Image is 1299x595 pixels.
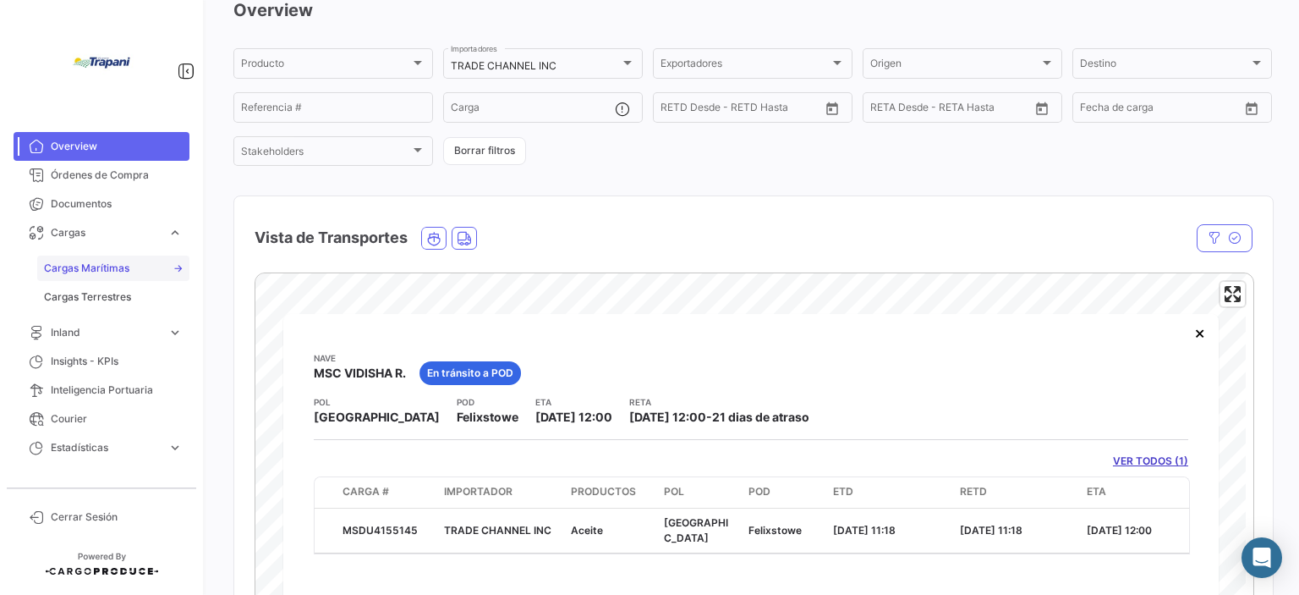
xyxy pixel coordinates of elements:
[703,104,779,116] input: Hasta
[953,477,1080,508] datatable-header-cell: RETD
[660,60,830,72] span: Exportadores
[1220,282,1245,306] button: Enter fullscreen
[51,411,183,427] span: Courier
[51,225,161,240] span: Cargas
[826,477,953,508] datatable-header-cell: ETD
[167,225,183,240] span: expand_more
[51,196,183,212] span: Documentos
[712,410,809,424] span: 21 dias de atraso
[664,484,684,499] span: POL
[452,228,476,249] button: Land
[833,484,853,499] span: ETD
[748,524,802,537] span: Felixstowe
[343,484,389,499] span: Carga #
[51,510,183,525] span: Cerrar Sesión
[443,137,526,165] button: Borrar filtros
[37,256,189,281] a: Cargas Marítimas
[51,440,161,455] span: Estadísticas
[255,226,408,250] h4: Vista de Transportes
[748,484,770,499] span: POD
[564,477,657,508] datatable-header-cell: Productos
[14,190,189,218] a: Documentos
[167,325,183,340] span: expand_more
[535,395,612,409] app-card-info-title: ETA
[1087,524,1152,537] span: [DATE] 12:00
[1080,104,1110,116] input: Desde
[660,104,691,116] input: Desde
[1087,484,1106,499] span: ETA
[37,284,189,310] a: Cargas Terrestres
[1113,454,1188,469] a: VER TODOS (1)
[336,477,437,508] datatable-header-cell: Carga #
[51,168,183,183] span: Órdenes de Compra
[1122,104,1198,116] input: Hasta
[314,365,406,382] span: MSC VIDISHA R.
[241,60,410,72] span: Producto
[444,484,512,499] span: Importador
[742,477,826,508] datatable-header-cell: POD
[14,347,189,376] a: Insights - KPIs
[51,325,161,340] span: Inland
[437,477,564,508] datatable-header-cell: Importador
[870,104,901,116] input: Desde
[1239,96,1264,121] button: Open calendar
[819,96,845,121] button: Open calendar
[14,161,189,190] a: Órdenes de Compra
[422,228,446,249] button: Ocean
[51,383,183,398] span: Inteligencia Portuaria
[833,524,896,537] span: [DATE] 11:18
[314,395,440,409] app-card-info-title: POL
[343,523,430,538] div: MSDU4155145
[51,354,183,369] span: Insights - KPIs
[629,395,809,409] app-card-info-title: RETA
[14,132,189,161] a: Overview
[59,20,144,105] img: bd005829-9598-4431-b544-4b06bbcd40b2.jpg
[314,351,406,365] app-card-info-title: Nave
[706,410,712,424] span: -
[960,484,987,499] span: RETD
[1029,96,1055,121] button: Open calendar
[51,139,183,154] span: Overview
[241,148,410,160] span: Stakeholders
[535,410,612,424] span: [DATE] 12:00
[664,516,728,544] span: [GEOGRAPHIC_DATA]
[1241,537,1282,578] div: Abrir Intercom Messenger
[1183,316,1217,350] button: Close popup
[913,104,989,116] input: Hasta
[960,524,1022,537] span: [DATE] 11:18
[451,59,556,72] mat-select-trigger: TRADE CHANNEL INC
[870,60,1039,72] span: Origen
[427,366,513,381] span: En tránsito a POD
[571,524,603,537] span: Aceite
[444,524,551,537] span: TRADE CHANNEL INC
[457,395,518,409] app-card-info-title: POD
[457,409,518,426] span: Felixstowe
[571,484,636,499] span: Productos
[44,289,131,305] span: Cargas Terrestres
[1080,477,1207,508] datatable-header-cell: ETA
[1080,60,1249,72] span: Destino
[14,405,189,433] a: Courier
[14,376,189,405] a: Inteligencia Portuaria
[629,410,706,424] span: [DATE] 12:00
[44,261,129,276] span: Cargas Marítimas
[314,409,440,426] span: [GEOGRAPHIC_DATA]
[657,477,742,508] datatable-header-cell: POL
[167,440,183,455] span: expand_more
